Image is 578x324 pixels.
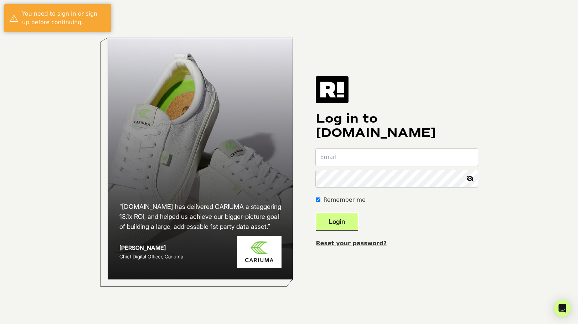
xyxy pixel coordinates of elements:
[237,236,282,268] img: Cariuma
[554,300,571,317] div: Open Intercom Messenger
[119,244,166,251] strong: [PERSON_NAME]
[22,10,106,27] div: You need to sign in or sign up before continuing.
[316,76,349,103] img: Retention.com
[119,202,282,232] h2: “[DOMAIN_NAME] has delivered CARIUMA a staggering 13.1x ROI, and helped us achieve our bigger-pic...
[316,149,478,166] input: Email
[323,196,365,204] label: Remember me
[316,112,478,140] h1: Log in to [DOMAIN_NAME]
[316,240,387,247] a: Reset your password?
[119,253,183,259] span: Chief Digital Officer, Cariuma
[316,213,358,231] button: Login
